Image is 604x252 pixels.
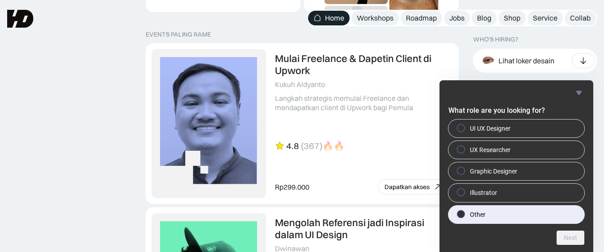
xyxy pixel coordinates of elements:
div: EVENTS PALING RAME [146,31,211,38]
h2: What role are you looking for? [448,105,584,116]
div: What role are you looking for? [448,120,584,223]
a: Blog [472,11,497,25]
button: Next question [557,231,584,245]
a: Collab [565,11,596,25]
a: Jobs [444,11,470,25]
a: Service [528,11,563,25]
a: Roadmap [401,11,442,25]
div: Service [533,13,558,23]
span: Graphic Designer [470,167,517,176]
div: Blog [477,13,491,23]
div: Collab [570,13,591,23]
span: UI UX Designer [470,124,511,133]
div: Workshops [357,13,393,23]
div: Dapatkan akses [384,183,430,191]
div: WHO’S HIRING? [473,36,518,43]
div: What role are you looking for? [448,87,584,245]
a: Dapatkan akses [378,179,449,194]
div: Lihat loker desain [498,56,554,65]
a: Workshops [351,11,399,25]
div: Shop [504,13,520,23]
div: Roadmap [406,13,437,23]
a: Home [308,11,350,25]
div: Jobs [449,13,465,23]
span: Other [470,210,486,219]
span: Illustrator [470,188,497,197]
span: UX Researcher [470,145,511,154]
div: Rp299.000 [275,182,309,192]
a: Shop [498,11,526,25]
button: Hide survey [574,87,584,98]
div: Home [325,13,344,23]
